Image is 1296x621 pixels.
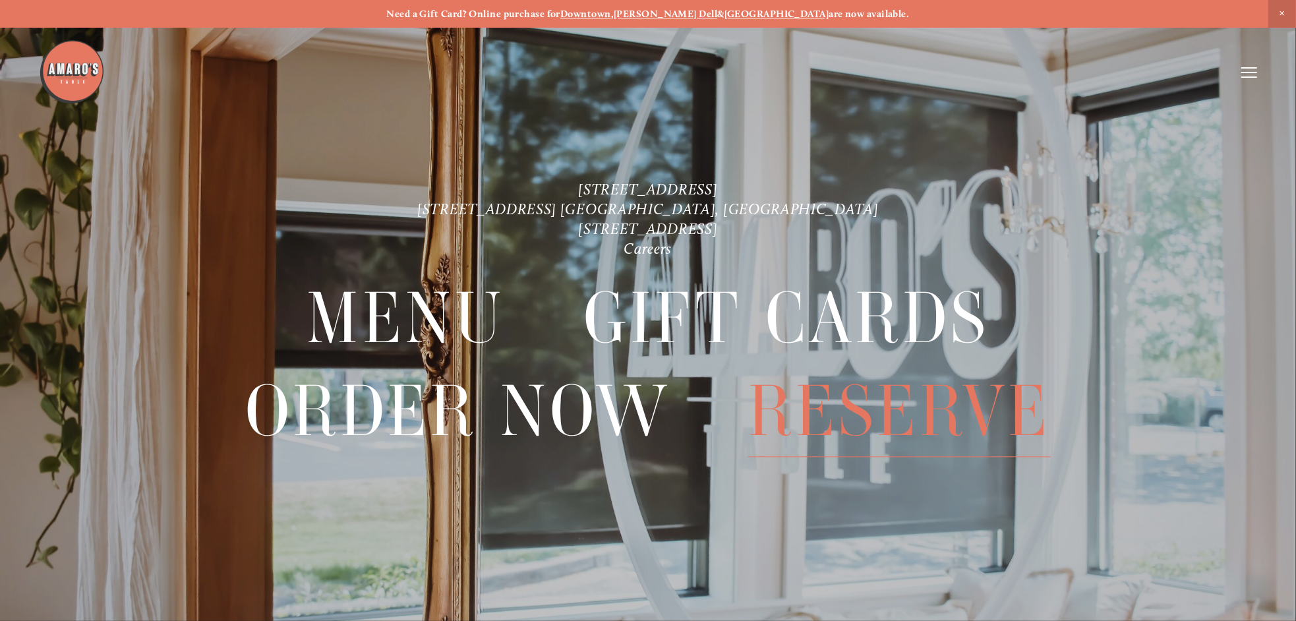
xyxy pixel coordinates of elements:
[578,180,717,198] a: [STREET_ADDRESS]
[624,239,672,258] a: Careers
[583,273,989,364] a: Gift Cards
[583,273,989,365] span: Gift Cards
[560,8,611,20] a: Downtown
[578,220,717,238] a: [STREET_ADDRESS]
[614,8,717,20] a: [PERSON_NAME] Dell
[245,365,671,456] a: Order Now
[717,8,724,20] strong: &
[829,8,909,20] strong: are now available.
[386,8,560,20] strong: Need a Gift Card? Online purchase for
[724,8,829,20] a: [GEOGRAPHIC_DATA]
[748,365,1051,457] span: Reserve
[748,365,1051,456] a: Reserve
[307,273,506,364] a: Menu
[245,365,671,457] span: Order Now
[307,273,506,365] span: Menu
[39,39,105,105] img: Amaro's Table
[417,200,879,218] a: [STREET_ADDRESS] [GEOGRAPHIC_DATA], [GEOGRAPHIC_DATA]
[611,8,614,20] strong: ,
